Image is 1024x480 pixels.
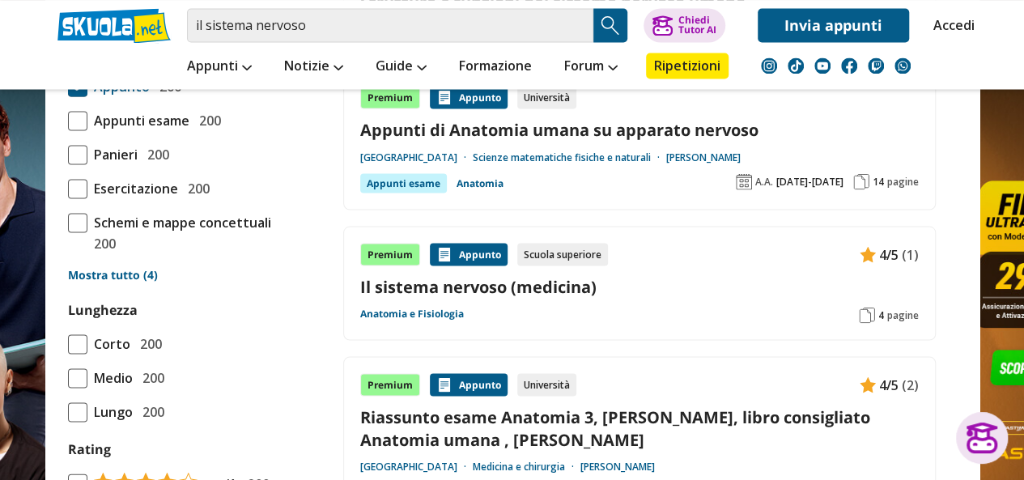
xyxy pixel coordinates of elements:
span: Appunti esame [87,109,189,130]
input: Cerca appunti, riassunti o versioni [187,8,593,42]
a: Appunti [183,53,256,82]
span: Lungo [87,401,133,422]
span: 200 [134,333,162,354]
span: (1) [902,244,919,265]
div: Appunto [430,373,508,396]
a: Notizie [280,53,347,82]
a: [PERSON_NAME] [580,460,655,473]
span: 200 [193,109,221,130]
span: Medio [87,367,133,388]
a: [GEOGRAPHIC_DATA] [360,460,473,473]
a: Forum [560,53,622,82]
div: Premium [360,243,420,265]
div: Premium [360,373,420,396]
a: Anatomia [457,173,504,193]
img: Appunti contenuto [860,376,876,393]
span: Esercitazione [87,177,178,198]
a: Invia appunti [758,8,909,42]
div: Università [517,86,576,108]
div: Premium [360,86,420,108]
img: tiktok [788,57,804,74]
img: youtube [814,57,831,74]
span: Corto [87,333,130,354]
span: pagine [887,175,919,188]
img: facebook [841,57,857,74]
img: Pagine [853,173,869,189]
a: Anatomia e Fisiologia [360,307,464,320]
span: [DATE]-[DATE] [776,175,843,188]
span: A.A. [755,175,773,188]
a: Accedi [933,8,967,42]
img: Appunti contenuto [436,376,453,393]
a: Formazione [455,53,536,82]
button: ChiediTutor AI [644,8,725,42]
img: WhatsApp [894,57,911,74]
img: Cerca appunti, riassunti o versioni [598,13,622,37]
label: Rating [68,438,301,459]
span: (2) [902,374,919,395]
img: instagram [761,57,777,74]
img: Appunti contenuto [436,246,453,262]
div: Chiedi Tutor AI [678,15,716,35]
a: [GEOGRAPHIC_DATA] [360,151,473,164]
span: 200 [87,232,116,253]
span: Schemi e mappe concettuali [87,211,271,232]
label: Lunghezza [68,300,138,318]
a: Appunti di Anatomia umana su apparato nervoso [360,118,919,140]
a: Riassunto esame Anatomia 3, [PERSON_NAME], libro consigliato Anatomia umana , [PERSON_NAME] [360,406,919,449]
div: Appunti esame [360,173,447,193]
a: Mostra tutto (4) [68,266,301,282]
img: Appunti contenuto [860,246,876,262]
a: Guide [372,53,431,82]
span: 200 [136,401,164,422]
div: Scuola superiore [517,243,608,265]
span: 200 [181,177,210,198]
span: 200 [141,143,169,164]
img: Anno accademico [736,173,752,189]
a: Medicina e chirurgia [473,460,580,473]
img: twitch [868,57,884,74]
img: Pagine [859,307,875,323]
span: 200 [136,367,164,388]
a: Scienze matematiche fisiche e naturali [473,151,666,164]
a: [PERSON_NAME] [666,151,741,164]
span: pagine [887,308,919,321]
a: Il sistema nervoso (medicina) [360,275,919,297]
span: Panieri [87,143,138,164]
div: Appunto [430,86,508,108]
div: Appunto [430,243,508,265]
span: 4 [878,308,884,321]
a: Ripetizioni [646,53,729,79]
div: Università [517,373,576,396]
img: Appunti contenuto [436,89,453,105]
span: 4/5 [879,374,899,395]
span: 14 [873,175,884,188]
button: Search Button [593,8,627,42]
span: 4/5 [879,244,899,265]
